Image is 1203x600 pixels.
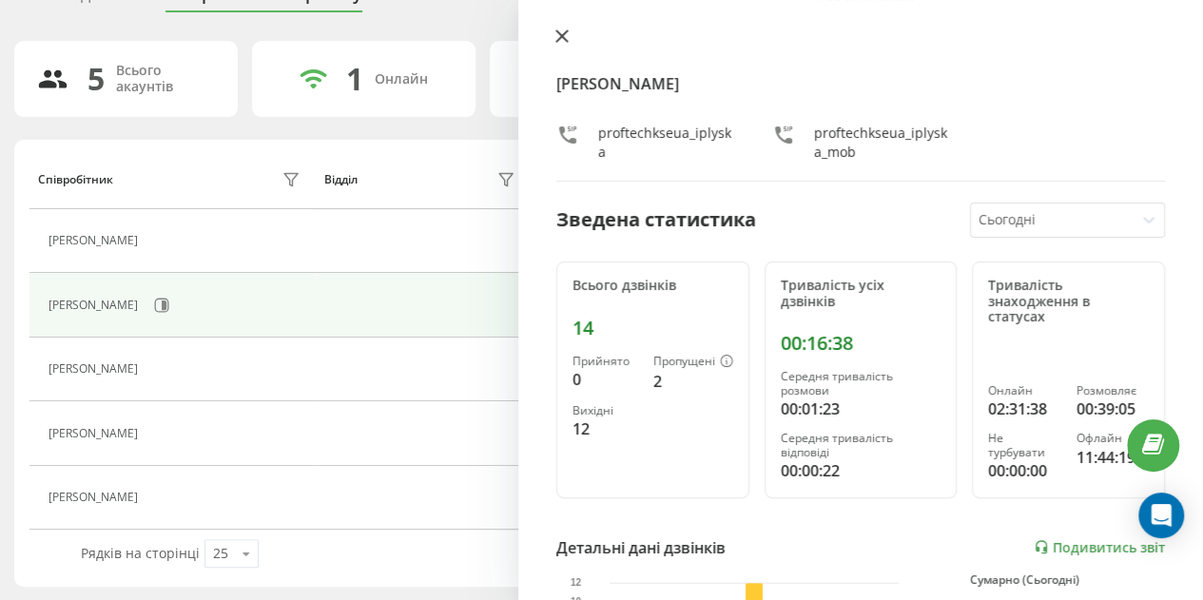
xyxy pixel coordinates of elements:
[781,459,941,482] div: 00:00:22
[1077,446,1149,469] div: 11:44:19
[598,124,734,162] div: proftechkseua_iplyska
[988,397,1060,420] div: 02:31:38
[572,404,638,417] div: Вихідні
[572,417,638,440] div: 12
[572,368,638,391] div: 0
[116,63,215,95] div: Всього акаунтів
[556,536,726,559] div: Детальні дані дзвінків
[653,355,733,370] div: Пропущені
[49,427,143,440] div: [PERSON_NAME]
[81,544,200,562] span: Рядків на сторінці
[1138,493,1184,538] div: Open Intercom Messenger
[556,205,756,234] div: Зведена статистика
[38,173,113,186] div: Співробітник
[213,544,228,563] div: 25
[556,72,1165,95] h4: [PERSON_NAME]
[87,61,105,97] div: 5
[1077,397,1149,420] div: 00:39:05
[49,299,143,312] div: [PERSON_NAME]
[653,370,733,393] div: 2
[49,234,143,247] div: [PERSON_NAME]
[970,573,1165,587] div: Сумарно (Сьогодні)
[781,397,941,420] div: 00:01:23
[988,278,1149,325] div: Тривалість знаходження в статусах
[572,278,733,294] div: Всього дзвінків
[1034,539,1165,555] a: Подивитись звіт
[988,432,1060,459] div: Не турбувати
[781,332,941,355] div: 00:16:38
[49,491,143,504] div: [PERSON_NAME]
[814,124,950,162] div: proftechkseua_iplyska_mob
[572,317,733,339] div: 14
[1077,432,1149,445] div: Офлайн
[572,355,638,368] div: Прийнято
[988,459,1060,482] div: 00:00:00
[781,432,941,459] div: Середня тривалість відповіді
[988,384,1060,397] div: Онлайн
[49,362,143,376] div: [PERSON_NAME]
[781,278,941,310] div: Тривалість усіх дзвінків
[1077,384,1149,397] div: Розмовляє
[324,173,358,186] div: Відділ
[375,71,428,87] div: Онлайн
[781,370,941,397] div: Середня тривалість розмови
[346,61,363,97] div: 1
[571,577,582,588] text: 12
